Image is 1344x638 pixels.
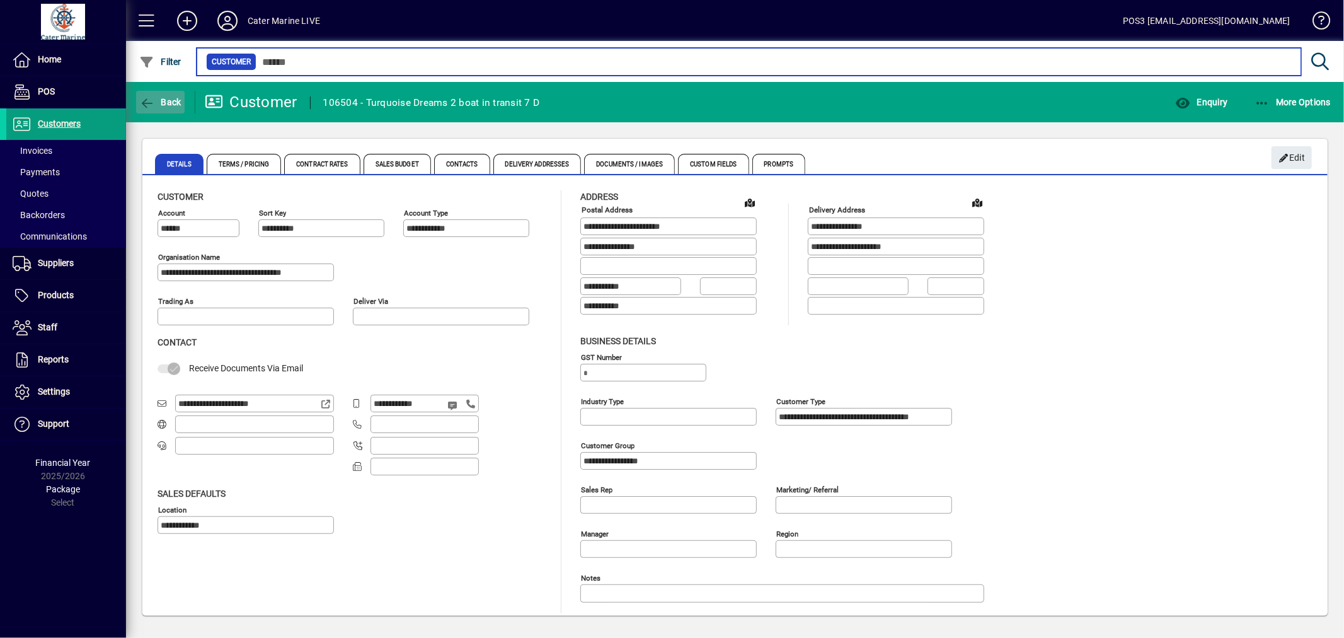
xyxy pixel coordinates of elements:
[38,419,69,429] span: Support
[439,390,469,420] button: Send SMS
[158,192,204,202] span: Customer
[6,140,126,161] a: Invoices
[158,489,226,499] span: Sales defaults
[580,192,618,202] span: Address
[776,397,825,405] mat-label: Customer type
[6,183,126,204] a: Quotes
[38,86,55,96] span: POS
[6,226,126,247] a: Communications
[167,9,207,32] button: Add
[6,44,126,76] a: Home
[6,204,126,226] a: Backorders
[1251,91,1335,113] button: More Options
[581,397,624,405] mat-label: Industry type
[139,97,181,107] span: Back
[259,209,286,217] mat-label: Sort key
[136,50,185,73] button: Filter
[136,91,185,113] button: Back
[678,154,749,174] span: Custom Fields
[6,280,126,311] a: Products
[581,573,600,582] mat-label: Notes
[1303,3,1328,43] a: Knowledge Base
[740,192,760,212] a: View on map
[158,209,185,217] mat-label: Account
[752,154,806,174] span: Prompts
[38,386,70,397] span: Settings
[1278,148,1306,168] span: Edit
[284,154,360,174] span: Contract Rates
[13,231,87,241] span: Communications
[584,154,675,174] span: Documents / Images
[212,55,251,68] span: Customer
[1172,91,1231,113] button: Enquiry
[581,529,609,538] mat-label: Manager
[207,9,248,32] button: Profile
[6,76,126,108] a: POS
[581,485,612,494] mat-label: Sales rep
[46,484,80,494] span: Package
[776,529,798,538] mat-label: Region
[1123,11,1290,31] div: POS3 [EMAIL_ADDRESS][DOMAIN_NAME]
[158,505,187,514] mat-label: Location
[967,192,987,212] a: View on map
[207,154,282,174] span: Terms / Pricing
[158,253,220,262] mat-label: Organisation name
[6,248,126,279] a: Suppliers
[581,441,635,449] mat-label: Customer group
[126,91,195,113] app-page-header-button: Back
[13,146,52,156] span: Invoices
[6,376,126,408] a: Settings
[36,458,91,468] span: Financial Year
[6,312,126,344] a: Staff
[205,92,297,112] div: Customer
[1272,146,1312,169] button: Edit
[6,344,126,376] a: Reports
[6,409,126,440] a: Support
[580,336,656,346] span: Business details
[158,297,193,306] mat-label: Trading as
[248,11,320,31] div: Cater Marine LIVE
[158,337,197,347] span: Contact
[38,354,69,364] span: Reports
[493,154,582,174] span: Delivery Addresses
[13,210,65,220] span: Backorders
[1175,97,1227,107] span: Enquiry
[155,154,204,174] span: Details
[38,258,74,268] span: Suppliers
[1255,97,1331,107] span: More Options
[776,485,839,494] mat-label: Marketing/ Referral
[189,363,303,373] span: Receive Documents Via Email
[38,290,74,300] span: Products
[323,93,540,113] div: 106504 - Turquoise Dreams 2 boat in transit 7 D
[6,161,126,183] a: Payments
[13,167,60,177] span: Payments
[139,57,181,67] span: Filter
[38,54,61,64] span: Home
[581,352,622,361] mat-label: GST Number
[13,188,49,199] span: Quotes
[404,209,448,217] mat-label: Account Type
[364,154,431,174] span: Sales Budget
[38,119,81,129] span: Customers
[38,322,57,332] span: Staff
[434,154,490,174] span: Contacts
[353,297,388,306] mat-label: Deliver via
